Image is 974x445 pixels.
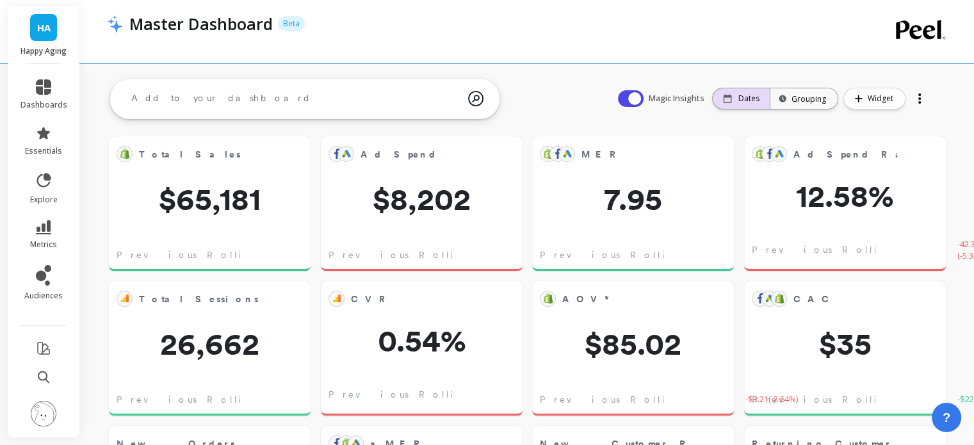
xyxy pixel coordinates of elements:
[109,184,311,214] span: $65,181
[53,74,63,85] img: tab_domain_overview_orange.svg
[321,325,523,356] span: 0.54%
[793,145,897,163] span: Ad Spend Rate
[135,74,145,85] img: tab_keywords_by_traffic_grey.svg
[31,401,56,426] img: profile picture
[278,16,305,31] p: Beta
[321,184,523,214] span: $8,202
[33,33,183,44] div: [PERSON_NAME]: [DOMAIN_NAME]
[109,328,311,359] span: 26,662
[752,243,957,256] span: Previous Rolling 7-day
[581,145,685,163] span: MER
[108,15,123,33] img: header icon
[25,146,62,156] span: essentials
[20,100,67,110] span: dashboards
[532,328,734,359] span: $85.02
[117,393,322,406] span: Previous Rolling 7-day
[139,290,262,308] span: Total Sessions
[932,403,961,432] button: ?
[744,328,946,359] span: $35
[351,293,393,306] span: CVR
[117,248,322,261] span: Previous Rolling 7-day
[139,145,262,163] span: Total Sales
[649,92,707,105] span: Magic Insights
[139,293,259,306] span: Total Sessions
[37,20,51,35] span: HA
[139,148,241,161] span: Total Sales
[868,92,897,105] span: Widget
[351,290,474,308] span: CVR
[752,393,957,406] span: Previous Rolling 7-day
[943,409,950,426] span: ?
[793,148,921,161] span: Ad Spend Rate
[149,76,206,84] div: Palavras-chave
[581,148,624,161] span: MER
[329,388,534,401] span: Previous Rolling 7-day
[36,20,63,31] div: v 4.0.25
[793,293,836,306] span: CAC
[30,239,57,250] span: metrics
[30,195,58,205] span: explore
[793,290,897,308] span: CAC
[744,181,946,211] span: 12.58%
[67,76,98,84] div: Domínio
[20,46,67,56] p: Happy Aging
[129,13,273,35] p: Master Dashboard
[843,88,905,109] button: Widget
[782,93,826,105] div: Grouping
[540,393,745,406] span: Previous Rolling 7-day
[24,291,63,301] span: audiences
[361,145,474,163] span: Ad Spend
[361,148,437,161] span: Ad Spend
[20,33,31,44] img: website_grey.svg
[20,20,31,31] img: logo_orange.svg
[329,248,534,261] span: Previous Rolling 7-day
[468,81,483,116] img: magic search icon
[745,393,798,406] span: -$3.21 ( -3.64% )
[738,93,759,104] p: Dates
[532,184,734,214] span: 7.95
[540,248,745,261] span: Previous Rolling 7-day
